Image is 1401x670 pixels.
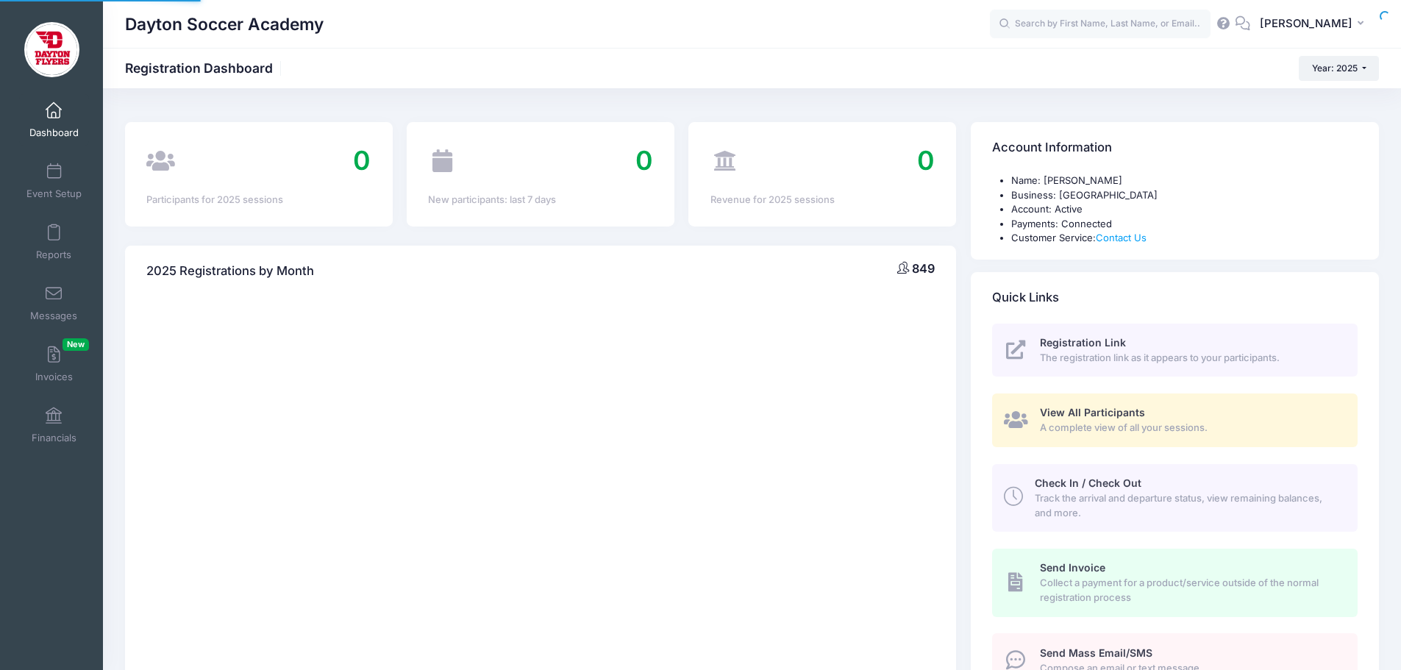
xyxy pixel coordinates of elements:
[125,60,285,76] h1: Registration Dashboard
[125,7,324,41] h1: Dayton Soccer Academy
[1011,217,1358,232] li: Payments: Connected
[1040,406,1145,418] span: View All Participants
[992,127,1112,169] h4: Account Information
[19,338,89,390] a: InvoicesNew
[1011,188,1358,203] li: Business: [GEOGRAPHIC_DATA]
[19,277,89,329] a: Messages
[992,464,1358,532] a: Check In / Check Out Track the arrival and departure status, view remaining balances, and more.
[19,399,89,451] a: Financials
[1040,561,1105,574] span: Send Invoice
[1040,576,1341,605] span: Collect a payment for a product/service outside of the normal registration process
[710,193,935,207] div: Revenue for 2025 sessions
[19,216,89,268] a: Reports
[1312,63,1358,74] span: Year: 2025
[36,249,71,261] span: Reports
[353,144,371,177] span: 0
[917,144,935,177] span: 0
[1040,421,1341,435] span: A complete view of all your sessions.
[1040,646,1152,659] span: Send Mass Email/SMS
[63,338,89,351] span: New
[428,193,652,207] div: New participants: last 7 days
[1299,56,1379,81] button: Year: 2025
[32,432,76,444] span: Financials
[635,144,653,177] span: 0
[1011,202,1358,217] li: Account: Active
[146,250,314,292] h4: 2025 Registrations by Month
[146,193,371,207] div: Participants for 2025 sessions
[992,277,1059,318] h4: Quick Links
[1040,351,1341,366] span: The registration link as it appears to your participants.
[992,549,1358,616] a: Send Invoice Collect a payment for a product/service outside of the normal registration process
[29,126,79,139] span: Dashboard
[1035,491,1341,520] span: Track the arrival and departure status, view remaining balances, and more.
[1011,174,1358,188] li: Name: [PERSON_NAME]
[1096,232,1147,243] a: Contact Us
[990,10,1211,39] input: Search by First Name, Last Name, or Email...
[35,371,73,383] span: Invoices
[912,261,935,276] span: 849
[1260,15,1352,32] span: [PERSON_NAME]
[1040,336,1126,349] span: Registration Link
[26,188,82,200] span: Event Setup
[1035,477,1141,489] span: Check In / Check Out
[19,94,89,146] a: Dashboard
[19,155,89,207] a: Event Setup
[30,310,77,322] span: Messages
[992,393,1358,447] a: View All Participants A complete view of all your sessions.
[24,22,79,77] img: Dayton Soccer Academy
[1250,7,1379,41] button: [PERSON_NAME]
[992,324,1358,377] a: Registration Link The registration link as it appears to your participants.
[1011,231,1358,246] li: Customer Service:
